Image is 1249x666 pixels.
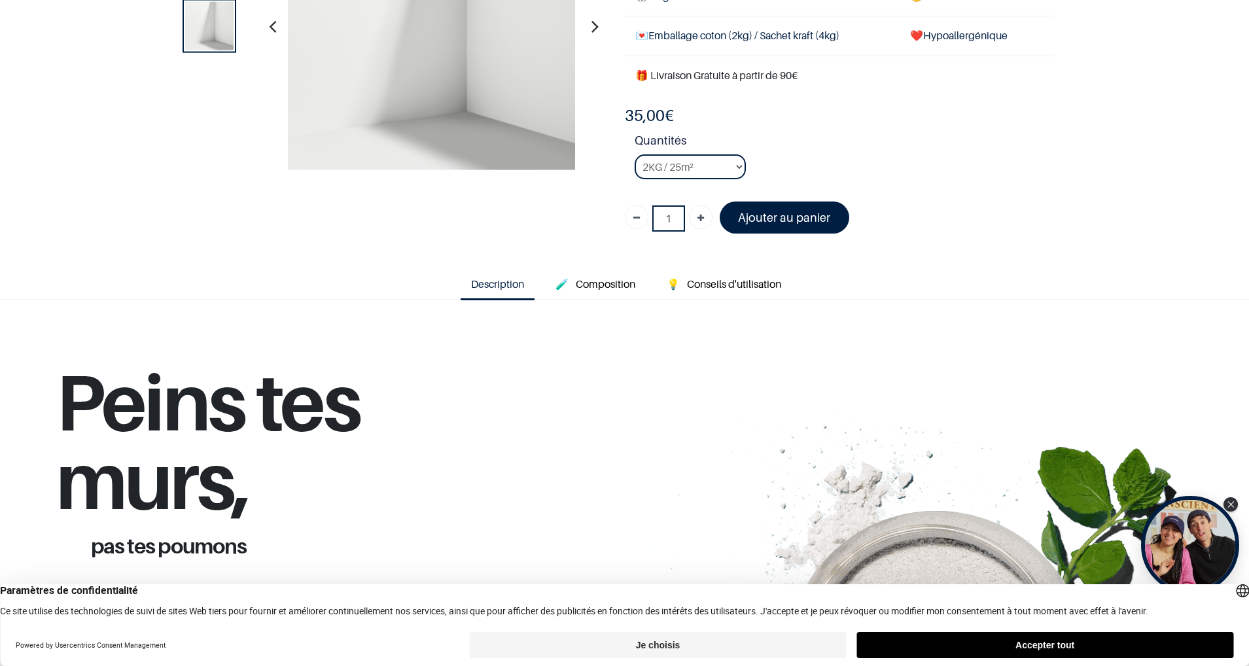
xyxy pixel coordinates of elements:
[1141,496,1239,594] div: Open Tolstoy widget
[667,277,680,290] span: 💡
[625,106,674,125] b: €
[471,277,524,290] span: Description
[720,202,850,234] a: Ajouter au panier
[1141,496,1239,594] div: Open Tolstoy
[185,2,234,50] img: Product image
[1182,582,1243,643] iframe: Tidio Chat
[555,277,569,290] span: 🧪
[635,69,798,82] font: 🎁 Livraison Gratuite à partir de 90€
[1141,496,1239,594] div: Tolstoy bubble widget
[576,277,635,290] span: Composition
[81,535,533,556] h1: pas tes poumons
[625,205,648,229] a: Supprimer
[56,362,558,536] h1: Peins tes murs,
[625,16,900,56] td: Emballage coton (2kg) / Sachet kraft (4kg)
[635,131,1053,154] strong: Quantités
[625,106,665,125] span: 35,00
[689,205,712,229] a: Ajouter
[738,211,830,224] font: Ajouter au panier
[687,277,781,290] span: Conseils d'utilisation
[91,582,518,652] span: Nous avons retiré tous les artifices pour ne garder qu'un produit simple à utiliser et simple à c...
[900,16,1053,56] td: ❤️Hypoallergénique
[635,29,648,42] span: 💌
[1223,497,1238,512] div: Close Tolstoy widget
